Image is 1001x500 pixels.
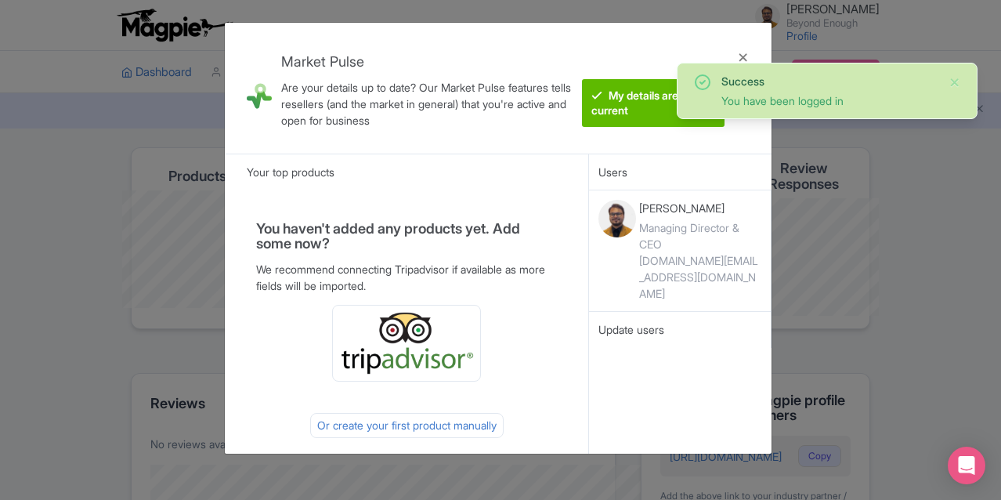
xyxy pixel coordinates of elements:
div: Open Intercom Messenger [948,447,985,484]
div: Success [721,73,936,89]
div: You have been logged in [721,92,936,109]
img: market_pulse-1-0a5220b3d29e4a0de46fb7534bebe030.svg [247,63,272,129]
div: [DOMAIN_NAME][EMAIL_ADDRESS][DOMAIN_NAME] [639,252,761,302]
div: Are your details up to date? Our Market Pulse features tells resellers (and the market in general... [281,79,582,129]
div: Your top products [225,154,588,190]
div: Users [589,154,772,190]
div: Update users [598,321,761,339]
button: Close [949,73,961,92]
p: We recommend connecting Tripadvisor if available as more fields will be imported. [256,261,557,294]
btn: My details are current [582,79,725,127]
h4: You haven't added any products yet. Add some now? [256,221,557,252]
p: [PERSON_NAME] [639,200,761,216]
div: Managing Director & CEO [639,219,761,252]
div: Or create your first product manually [310,413,504,438]
img: hz4u3wb4kti5defhoxor.png [598,200,636,237]
h4: Market Pulse [281,54,582,70]
img: ta_logo-885a1c64328048f2535e39284ba9d771.png [339,312,474,375]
